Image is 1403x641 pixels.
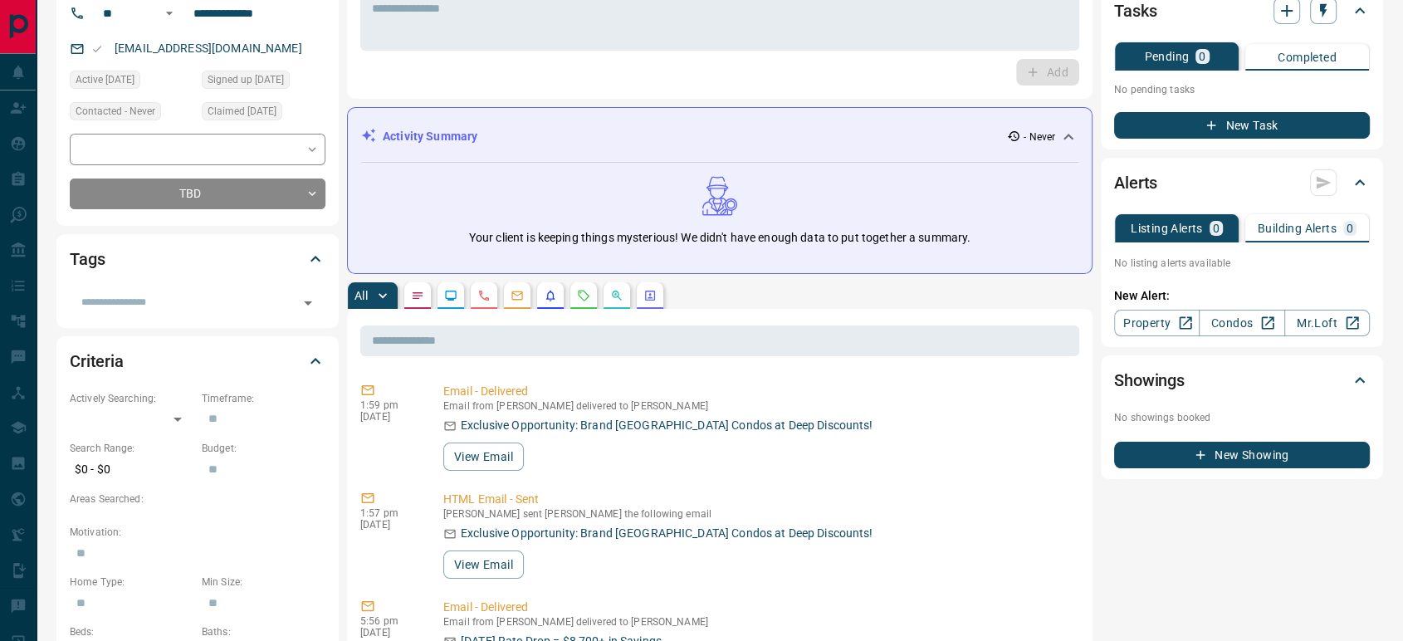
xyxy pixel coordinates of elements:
p: $0 - $0 [70,456,193,483]
p: Email from [PERSON_NAME] delivered to [PERSON_NAME] [443,616,1073,628]
h2: Tags [70,246,105,272]
p: Beds: [70,624,193,639]
div: TBD [70,179,325,209]
h2: Showings [1114,367,1185,394]
svg: Opportunities [610,289,623,302]
p: Exclusive Opportunity: Brand [GEOGRAPHIC_DATA] Condos at Deep Discounts! [461,417,873,434]
svg: Notes [411,289,424,302]
p: - Never [1024,130,1055,144]
button: Open [296,291,320,315]
p: No listing alerts available [1114,256,1370,271]
div: Criteria [70,341,325,381]
span: Contacted - Never [76,103,155,120]
svg: Requests [577,289,590,302]
p: Home Type: [70,575,193,590]
button: New Task [1114,112,1370,139]
h2: Criteria [70,348,124,374]
p: No showings booked [1114,410,1370,425]
p: Budget: [202,441,325,456]
p: 0 [1347,223,1353,234]
svg: Calls [477,289,491,302]
p: Activity Summary [383,128,477,145]
p: Timeframe: [202,391,325,406]
p: [DATE] [360,627,418,639]
p: Areas Searched: [70,492,325,506]
p: Motivation: [70,525,325,540]
button: New Showing [1114,442,1370,468]
p: Your client is keeping things mysterious! We didn't have enough data to put together a summary. [469,229,970,247]
p: [PERSON_NAME] sent [PERSON_NAME] the following email [443,508,1073,520]
a: Condos [1199,310,1284,336]
div: Alerts [1114,163,1370,203]
p: [DATE] [360,411,418,423]
a: Property [1114,310,1200,336]
div: Activity Summary- Never [361,121,1078,152]
p: Actively Searching: [70,391,193,406]
a: [EMAIL_ADDRESS][DOMAIN_NAME] [115,42,302,55]
button: View Email [443,443,524,471]
svg: Emails [511,289,524,302]
a: Mr.Loft [1284,310,1370,336]
p: Search Range: [70,441,193,456]
p: Completed [1278,51,1337,63]
div: Thu May 02 2024 [70,71,193,94]
span: Claimed [DATE] [208,103,276,120]
p: Min Size: [202,575,325,590]
p: Building Alerts [1258,223,1337,234]
p: Email from [PERSON_NAME] delivered to [PERSON_NAME] [443,400,1073,412]
p: Listing Alerts [1131,223,1203,234]
div: Thu May 02 2024 [202,102,325,125]
p: HTML Email - Sent [443,491,1073,508]
button: Open [159,3,179,23]
p: 5:56 pm [360,615,418,627]
svg: Email Valid [91,43,103,55]
span: Signed up [DATE] [208,71,284,88]
p: Baths: [202,624,325,639]
p: 1:57 pm [360,507,418,519]
button: View Email [443,550,524,579]
p: Pending [1144,51,1189,62]
p: 0 [1199,51,1205,62]
h2: Alerts [1114,169,1157,196]
svg: Lead Browsing Activity [444,289,457,302]
p: No pending tasks [1114,77,1370,102]
p: 1:59 pm [360,399,418,411]
span: Active [DATE] [76,71,134,88]
p: All [354,290,368,301]
p: Email - Delivered [443,383,1073,400]
div: Tags [70,239,325,279]
div: Thu May 02 2024 [202,71,325,94]
p: Exclusive Opportunity: Brand [GEOGRAPHIC_DATA] Condos at Deep Discounts! [461,525,873,542]
div: Showings [1114,360,1370,400]
p: [DATE] [360,519,418,531]
p: 0 [1213,223,1220,234]
p: New Alert: [1114,287,1370,305]
svg: Agent Actions [643,289,657,302]
p: Email - Delivered [443,599,1073,616]
svg: Listing Alerts [544,289,557,302]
